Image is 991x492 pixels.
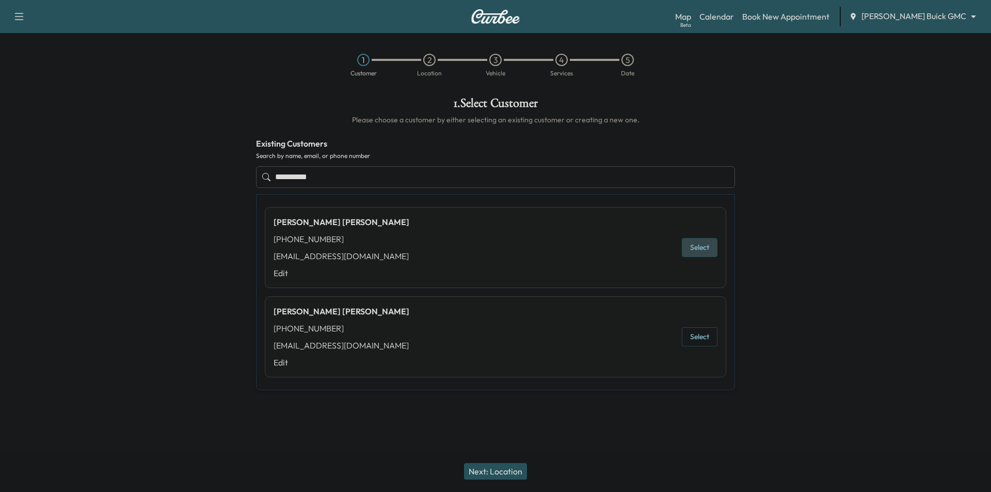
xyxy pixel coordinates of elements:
[742,10,829,23] a: Book New Appointment
[621,54,634,66] div: 5
[256,152,735,160] label: Search by name, email, or phone number
[417,70,442,76] div: Location
[621,70,634,76] div: Date
[489,54,502,66] div: 3
[357,54,370,66] div: 1
[274,216,409,228] div: [PERSON_NAME] [PERSON_NAME]
[256,115,735,125] h6: Please choose a customer by either selecting an existing customer or creating a new one.
[274,339,409,352] div: [EMAIL_ADDRESS][DOMAIN_NAME]
[675,10,691,23] a: MapBeta
[274,305,409,318] div: [PERSON_NAME] [PERSON_NAME]
[256,137,735,150] h4: Existing Customers
[274,233,409,245] div: [PHONE_NUMBER]
[550,70,573,76] div: Services
[464,463,527,480] button: Next: Location
[555,54,568,66] div: 4
[274,356,409,369] a: Edit
[256,97,735,115] h1: 1 . Select Customer
[274,250,409,262] div: [EMAIL_ADDRESS][DOMAIN_NAME]
[682,238,717,257] button: Select
[350,70,377,76] div: Customer
[274,322,409,335] div: [PHONE_NUMBER]
[699,10,734,23] a: Calendar
[423,54,436,66] div: 2
[471,9,520,24] img: Curbee Logo
[861,10,966,22] span: [PERSON_NAME] Buick GMC
[682,327,717,346] button: Select
[274,267,409,279] a: Edit
[680,21,691,29] div: Beta
[486,70,505,76] div: Vehicle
